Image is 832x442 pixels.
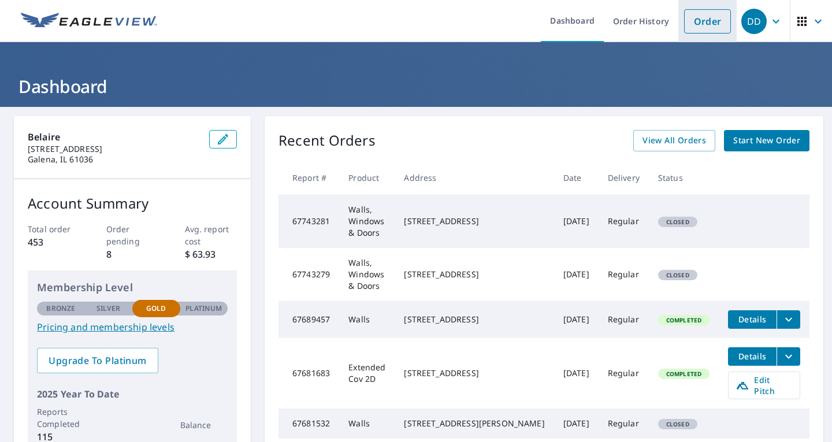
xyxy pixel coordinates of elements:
th: Product [339,161,395,195]
button: detailsBtn-67681683 [728,347,777,366]
td: [DATE] [554,195,599,248]
a: Edit Pitch [728,372,800,399]
th: Date [554,161,599,195]
td: [DATE] [554,408,599,439]
a: Start New Order [724,130,809,151]
p: $ 63.93 [185,247,237,261]
span: Closed [659,271,696,279]
td: [DATE] [554,301,599,338]
a: View All Orders [633,130,715,151]
td: 67689457 [278,301,339,338]
span: Upgrade To Platinum [46,354,149,367]
th: Report # [278,161,339,195]
p: Order pending [106,223,159,247]
td: Walls [339,408,395,439]
p: Membership Level [37,280,228,295]
div: [STREET_ADDRESS] [404,367,544,379]
button: filesDropdownBtn-67681683 [777,347,800,366]
td: 67681532 [278,408,339,439]
th: Delivery [599,161,649,195]
td: Regular [599,408,649,439]
span: Details [735,314,770,325]
p: Silver [96,303,121,314]
p: [STREET_ADDRESS] [28,144,200,154]
span: Completed [659,370,708,378]
span: Start New Order [733,133,800,148]
td: Regular [599,338,649,408]
td: Walls, Windows & Doors [339,195,395,248]
p: Balance [180,419,228,431]
button: filesDropdownBtn-67689457 [777,310,800,329]
p: 453 [28,235,80,249]
p: Total order [28,223,80,235]
td: [DATE] [554,338,599,408]
span: Completed [659,316,708,324]
p: Gold [146,303,166,314]
td: Regular [599,195,649,248]
div: DD [741,9,767,34]
p: Account Summary [28,193,237,214]
span: Closed [659,218,696,226]
button: detailsBtn-67689457 [728,310,777,329]
div: [STREET_ADDRESS][PERSON_NAME] [404,418,544,429]
p: Galena, IL 61036 [28,154,200,165]
td: 67743279 [278,248,339,301]
td: Regular [599,248,649,301]
td: Walls [339,301,395,338]
p: Belaire [28,130,200,144]
div: [STREET_ADDRESS] [404,216,544,227]
p: Avg. report cost [185,223,237,247]
td: Extended Cov 2D [339,338,395,408]
th: Address [395,161,554,195]
td: Walls, Windows & Doors [339,248,395,301]
td: 67681683 [278,338,339,408]
span: Edit Pitch [736,374,793,396]
a: Upgrade To Platinum [37,348,158,373]
div: [STREET_ADDRESS] [404,314,544,325]
td: [DATE] [554,248,599,301]
span: View All Orders [642,133,706,148]
img: EV Logo [21,13,157,30]
span: Details [735,351,770,362]
td: 67743281 [278,195,339,248]
p: Reports Completed [37,406,85,430]
p: Bronze [46,303,75,314]
p: 8 [106,247,159,261]
span: Closed [659,420,696,428]
p: 2025 Year To Date [37,387,228,401]
td: Regular [599,301,649,338]
th: Status [649,161,719,195]
a: Order [684,9,731,34]
h1: Dashboard [14,75,818,98]
a: Pricing and membership levels [37,320,228,334]
p: Recent Orders [278,130,376,151]
p: Platinum [185,303,222,314]
div: [STREET_ADDRESS] [404,269,544,280]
